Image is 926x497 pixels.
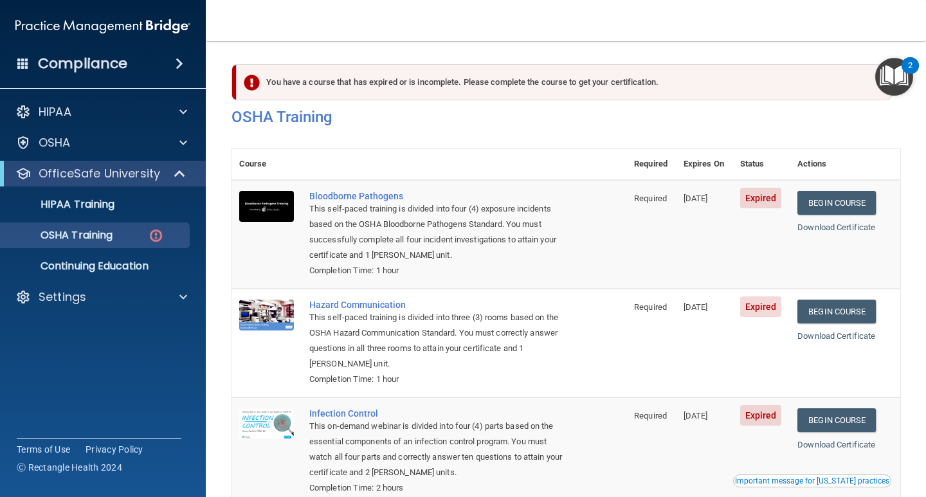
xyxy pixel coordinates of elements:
[797,440,875,449] a: Download Certificate
[790,149,900,180] th: Actions
[309,300,562,310] a: Hazard Communication
[17,461,122,474] span: Ⓒ Rectangle Health 2024
[39,166,160,181] p: OfficeSafe University
[39,104,71,120] p: HIPAA
[684,411,708,420] span: [DATE]
[309,263,562,278] div: Completion Time: 1 hour
[148,228,164,244] img: danger-circle.6113f641.png
[735,477,889,485] div: Important message for [US_STATE] practices
[309,310,562,372] div: This self-paced training is divided into three (3) rooms based on the OSHA Hazard Communication S...
[733,474,891,487] button: Read this if you are a dental practitioner in the state of CA
[684,194,708,203] span: [DATE]
[17,443,70,456] a: Terms of Use
[8,229,113,242] p: OSHA Training
[875,58,913,96] button: Open Resource Center, 2 new notifications
[740,296,782,317] span: Expired
[39,289,86,305] p: Settings
[232,108,900,126] h4: OSHA Training
[634,302,667,312] span: Required
[684,302,708,312] span: [DATE]
[8,260,184,273] p: Continuing Education
[309,480,562,496] div: Completion Time: 2 hours
[740,188,782,208] span: Expired
[797,331,875,341] a: Download Certificate
[797,300,876,323] a: Begin Course
[797,191,876,215] a: Begin Course
[309,419,562,480] div: This on-demand webinar is divided into four (4) parts based on the essential components of an inf...
[15,104,187,120] a: HIPAA
[626,149,676,180] th: Required
[15,166,186,181] a: OfficeSafe University
[39,135,71,150] p: OSHA
[309,408,562,419] a: Infection Control
[676,149,732,180] th: Expires On
[309,191,562,201] a: Bloodborne Pathogens
[908,66,912,82] div: 2
[309,201,562,263] div: This self-paced training is divided into four (4) exposure incidents based on the OSHA Bloodborne...
[15,135,187,150] a: OSHA
[237,64,892,100] div: You have a course that has expired or is incomplete. Please complete the course to get your certi...
[740,405,782,426] span: Expired
[86,443,143,456] a: Privacy Policy
[15,14,190,39] img: PMB logo
[38,55,127,73] h4: Compliance
[634,411,667,420] span: Required
[232,149,302,180] th: Course
[732,149,790,180] th: Status
[15,289,187,305] a: Settings
[634,194,667,203] span: Required
[309,372,562,387] div: Completion Time: 1 hour
[797,408,876,432] a: Begin Course
[244,75,260,91] img: exclamation-circle-solid-danger.72ef9ffc.png
[797,222,875,232] a: Download Certificate
[8,198,114,211] p: HIPAA Training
